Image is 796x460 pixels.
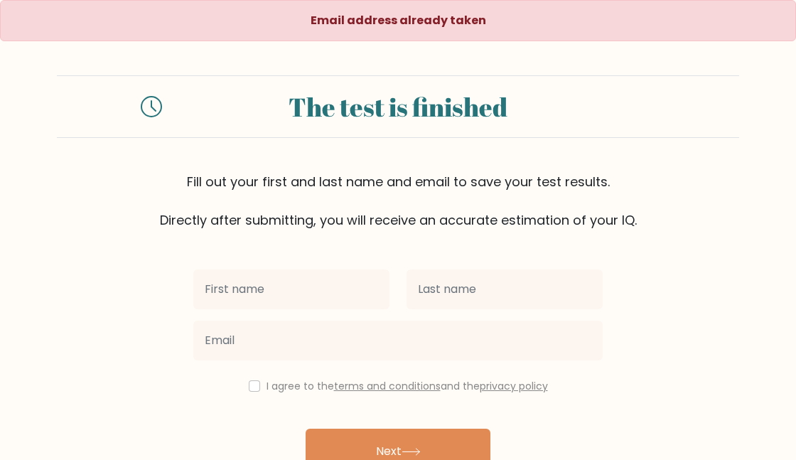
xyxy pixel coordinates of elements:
[407,269,603,309] input: Last name
[179,87,617,126] div: The test is finished
[193,321,603,360] input: Email
[193,269,389,309] input: First name
[267,379,548,393] label: I agree to the and the
[311,12,486,28] strong: Email address already taken
[480,379,548,393] a: privacy policy
[57,172,739,230] div: Fill out your first and last name and email to save your test results. Directly after submitting,...
[334,379,441,393] a: terms and conditions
